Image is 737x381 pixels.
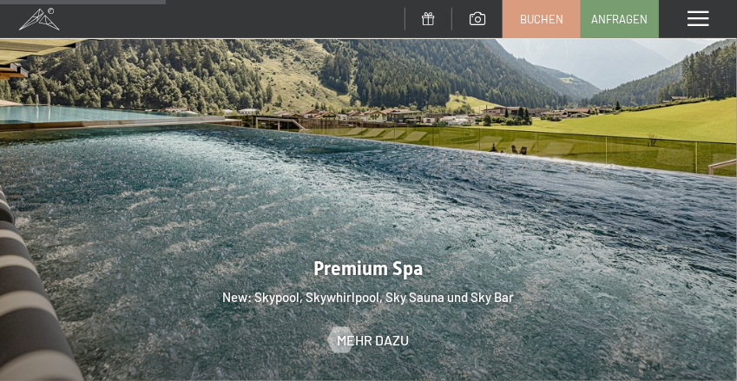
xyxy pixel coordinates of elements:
[582,1,658,37] a: Anfragen
[503,1,580,37] a: Buchen
[337,331,409,350] span: Mehr dazu
[592,11,648,27] span: Anfragen
[328,331,409,350] a: Mehr dazu
[520,11,563,27] span: Buchen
